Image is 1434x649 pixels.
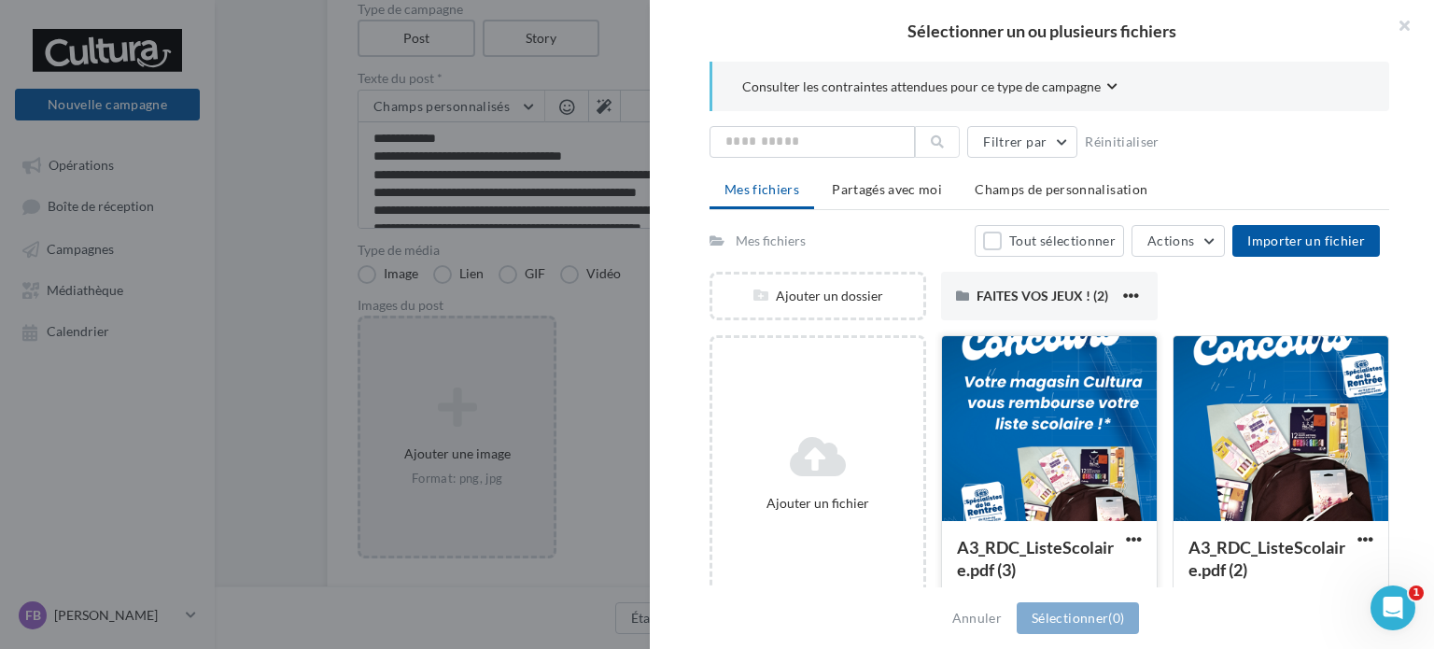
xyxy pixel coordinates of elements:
[724,181,799,197] span: Mes fichiers
[957,537,1114,580] span: A3_RDC_ListeScolaire.pdf (3)
[1188,586,1373,602] div: Format d'image: png
[975,181,1147,197] span: Champs de personnalisation
[1232,225,1380,257] button: Importer un fichier
[945,607,1009,629] button: Annuler
[680,22,1404,39] h2: Sélectionner un ou plusieurs fichiers
[742,77,1118,100] button: Consulter les contraintes attendues pour ce type de campagne
[1108,610,1124,626] span: (0)
[1077,131,1167,153] button: Réinitialiser
[1017,602,1139,634] button: Sélectionner(0)
[742,78,1101,96] span: Consulter les contraintes attendues pour ce type de campagne
[832,181,942,197] span: Partagés avec moi
[977,288,1108,303] span: FAITES VOS JEUX ! (2)
[1247,233,1365,248] span: Importer un fichier
[957,586,1142,602] div: Format d'image: png
[975,225,1124,257] button: Tout sélectionner
[720,494,916,513] div: Ajouter un fichier
[1147,233,1194,248] span: Actions
[1188,537,1345,580] span: A3_RDC_ListeScolaire.pdf (2)
[736,232,806,250] div: Mes fichiers
[967,126,1077,158] button: Filtrer par
[1371,586,1415,630] iframe: Intercom live chat
[712,287,923,305] div: Ajouter un dossier
[1132,225,1225,257] button: Actions
[1409,586,1424,600] span: 1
